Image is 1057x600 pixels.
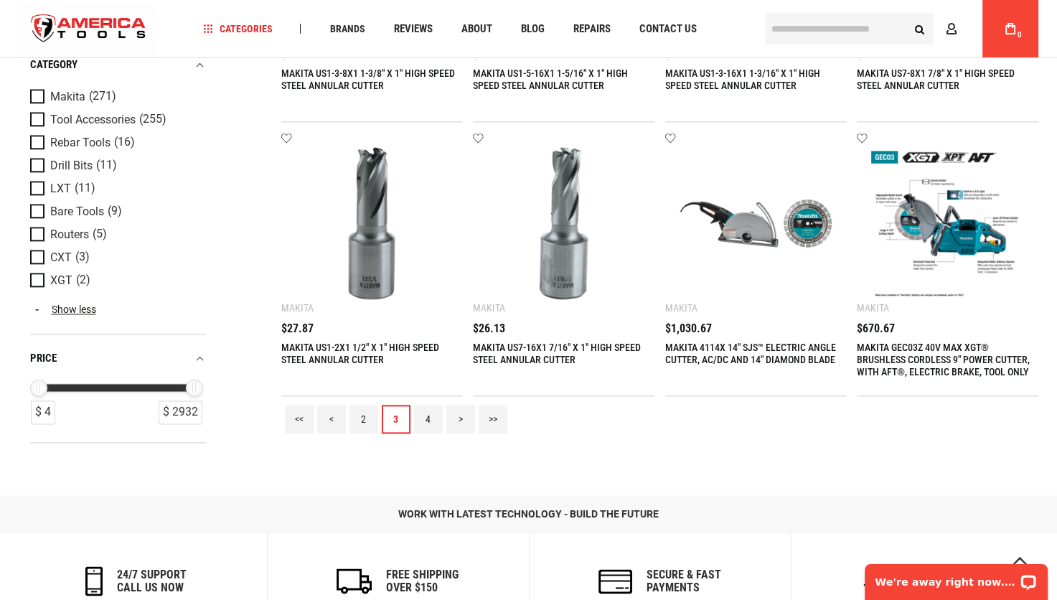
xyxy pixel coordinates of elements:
span: CXT [50,250,72,263]
a: Routers (5) [30,226,202,242]
a: MAKITA US1-2X1 1/2" X 1" HIGH SPEED STEEL ANNULAR CUTTER [281,342,439,365]
img: MAKITA GEC03Z 40V MAX XGT® BRUSHLESS CORDLESS 9 [871,147,1024,300]
span: Brands [329,24,365,34]
a: LXT (11) [30,180,202,196]
button: Search [906,15,934,42]
a: Tool Accessories (255) [30,111,202,127]
a: Drill Bits (11) [30,157,202,173]
span: (3) [75,251,90,263]
a: << [285,405,314,433]
span: Routers [50,228,89,240]
a: > [446,405,475,433]
span: LXT [50,182,71,194]
div: category [30,55,206,74]
h6: secure & fast payments [647,568,721,594]
span: About [461,24,492,34]
a: Show less [30,302,206,315]
img: MAKITA US1-2X1 1/2 [296,147,448,300]
span: Drill Bits [50,159,93,172]
span: Makita [50,90,85,103]
span: $26.13 [473,323,505,334]
a: MAKITA US7-16X1 7/16" X 1" HIGH SPEED STEEL ANNULAR CUTTER [473,342,641,365]
a: About [454,19,498,39]
a: < [317,405,346,433]
span: (11) [75,182,95,194]
h6: Free Shipping Over $150 [386,568,459,594]
a: store logo [19,2,159,56]
img: MAKITA 4114X 14 [680,147,832,300]
a: Blog [514,19,550,39]
h6: 24/7 support call us now [117,568,187,594]
a: 3 [382,405,410,433]
a: Categories [197,19,278,39]
a: MAKITA US1-3-16X1 1-3/16" X 1" HIGH SPEED STEEL ANNULAR CUTTER [665,67,820,91]
span: (271) [89,90,116,103]
span: Contact Us [639,24,696,34]
a: Repairs [566,19,616,39]
span: (2) [76,274,90,286]
a: >> [479,405,507,433]
span: Bare Tools [50,205,104,217]
a: MAKITA 4114X 14" SJS™ ELECTRIC ANGLE CUTTER, AC/DC AND 14" DIAMOND BLADE [665,342,836,365]
span: $1,030.67 [665,323,712,334]
a: MAKITA GEC03Z 40V MAX XGT® BRUSHLESS CORDLESS 9" POWER CUTTER, WITH AFT®, ELECTRIC BRAKE, TOOL ONLY [857,342,1030,378]
div: Makita [281,302,314,314]
span: Categories [203,24,272,34]
span: Repairs [573,24,610,34]
a: Reviews [387,19,438,39]
a: 4 [414,405,443,433]
a: CXT (3) [30,249,202,265]
span: (16) [114,136,135,149]
img: MAKITA US7-16X1 7/16 [487,147,640,300]
span: (11) [96,159,117,172]
div: Makita [857,302,889,314]
span: 0 [1018,31,1022,39]
a: MAKITA US1-5-16X1 1-5/16" X 1" HIGH SPEED STEEL ANNULAR CUTTER [473,67,628,91]
a: Bare Tools (9) [30,203,202,219]
span: (9) [108,205,122,217]
a: Contact Us [632,19,703,39]
span: XGT [50,273,72,286]
a: Rebar Tools (16) [30,134,202,150]
div: Makita [665,302,697,314]
span: (5) [93,228,107,240]
span: (255) [139,113,166,126]
a: XGT (2) [30,272,202,288]
div: Makita [473,302,505,314]
div: price [30,348,206,367]
a: MAKITA US7-8X1 7/8" X 1" HIGH SPEED STEEL ANNULAR CUTTER [857,67,1015,91]
span: $27.87 [281,323,314,334]
a: Makita (271) [30,88,202,104]
a: Brands [323,19,371,39]
span: Tool Accessories [50,113,136,126]
a: 2 [349,405,378,433]
img: America Tools [19,2,159,56]
span: Blog [520,24,544,34]
div: $ 2932 [159,400,202,424]
a: MAKITA US1-3-8X1 1-3/8" X 1" HIGH SPEED STEEL ANNULAR CUTTER [281,67,455,91]
div: $ 4 [31,400,55,424]
span: $670.67 [857,323,895,334]
span: Rebar Tools [50,136,111,149]
span: Reviews [393,24,432,34]
iframe: LiveChat chat widget [855,555,1057,600]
